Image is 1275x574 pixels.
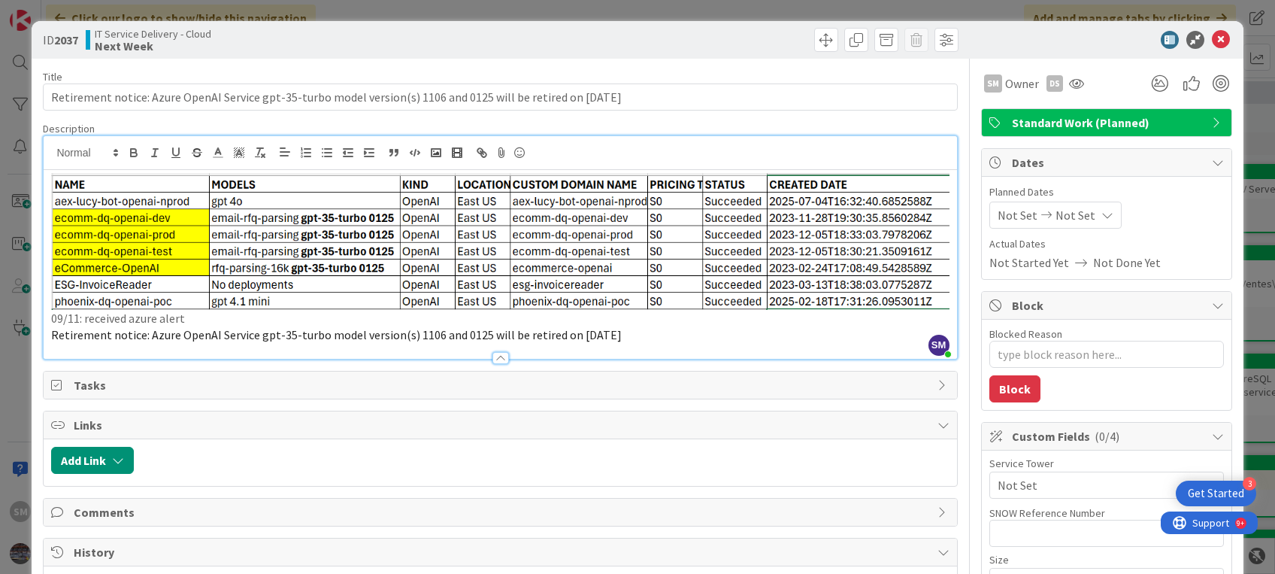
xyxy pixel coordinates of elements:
[1093,254,1161,272] span: Not Done Yet
[1176,481,1256,506] div: Open Get Started checklist, remaining modules: 3
[76,6,83,18] div: 9+
[989,506,1105,520] label: SNOW Reference Number
[989,458,1224,469] div: Service Tower
[1012,427,1204,445] span: Custom Fields
[1012,153,1204,172] span: Dates
[1046,75,1063,92] div: DS
[989,554,1224,565] div: Size
[74,503,929,521] span: Comments
[989,236,1224,252] span: Actual Dates
[95,28,211,40] span: IT Service Delivery - Cloud
[1055,206,1095,224] span: Not Set
[989,327,1062,341] label: Blocked Reason
[74,416,929,434] span: Links
[32,2,68,20] span: Support
[989,184,1224,200] span: Planned Dates
[51,447,134,474] button: Add Link
[51,173,949,326] p: 09/11: received azure alert
[1012,114,1204,132] span: Standard Work (Planned)
[51,327,622,342] span: Retirement notice: Azure OpenAI Service gpt-35-turbo model version(s) 1106 and 0125 will be retir...
[1095,429,1119,444] span: ( 0/4 )
[984,74,1002,93] div: SM
[1005,74,1039,93] span: Owner
[43,122,95,135] span: Description
[74,543,929,561] span: History
[989,254,1069,272] span: Not Started Yet
[998,206,1037,224] span: Not Set
[1012,296,1204,314] span: Block
[95,40,211,52] b: Next Week
[989,375,1040,402] button: Block
[43,31,78,49] span: ID
[928,335,949,356] span: SM
[43,84,957,111] input: type card name here...
[51,173,949,310] img: image.png
[998,476,1198,494] span: Not Set
[1188,486,1244,501] div: Get Started
[54,32,78,47] b: 2037
[43,70,62,84] label: Title
[1243,477,1256,490] div: 3
[74,376,929,394] span: Tasks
